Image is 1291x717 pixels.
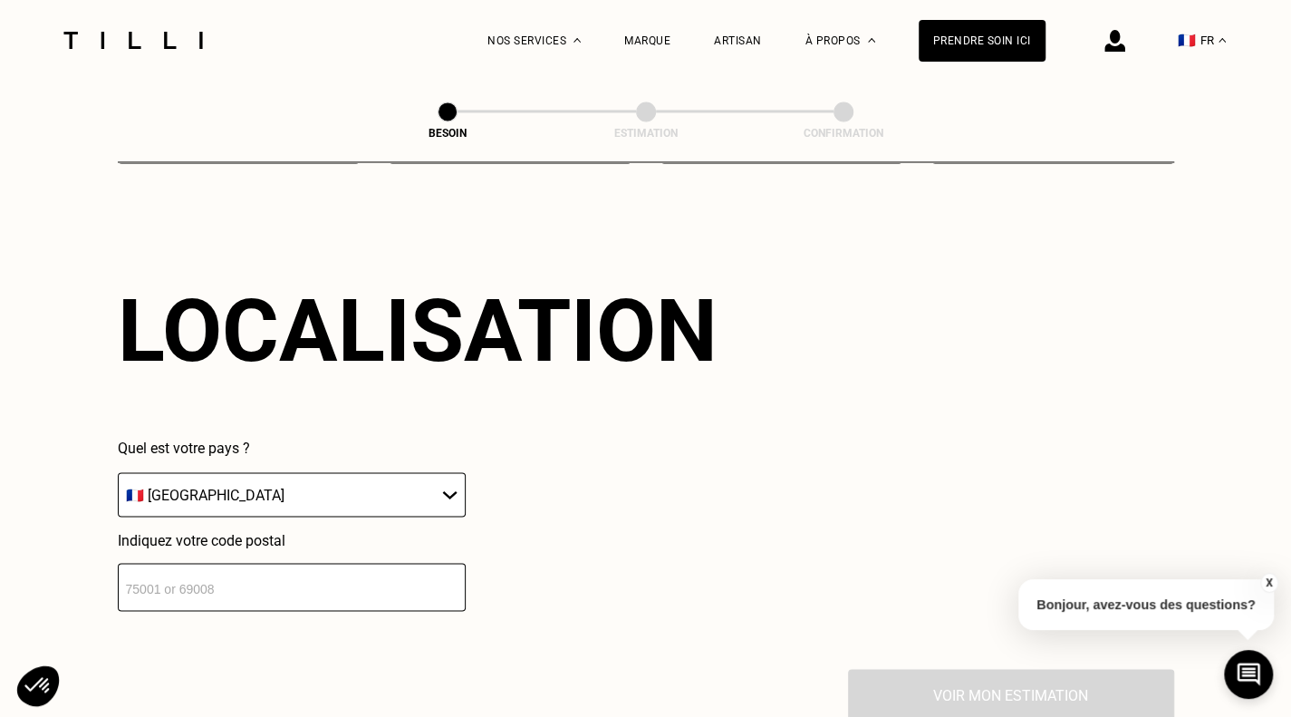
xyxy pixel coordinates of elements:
img: Menu déroulant [573,38,581,43]
div: Estimation [555,127,737,140]
input: 75001 or 69008 [118,563,466,611]
div: Confirmation [753,127,934,140]
div: Localisation [118,279,718,381]
a: Artisan [714,34,762,47]
img: icône connexion [1104,30,1125,52]
img: Logo du service de couturière Tilli [57,32,209,49]
a: Marque [624,34,670,47]
button: X [1259,573,1277,593]
img: menu déroulant [1219,38,1226,43]
p: Indiquez votre code postal [118,531,466,548]
span: 🇫🇷 [1178,32,1196,49]
div: Besoin [357,127,538,140]
p: Quel est votre pays ? [118,439,466,456]
img: Menu déroulant à propos [868,38,875,43]
a: Prendre soin ici [919,20,1045,62]
p: Bonjour, avez-vous des questions? [1018,579,1274,630]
